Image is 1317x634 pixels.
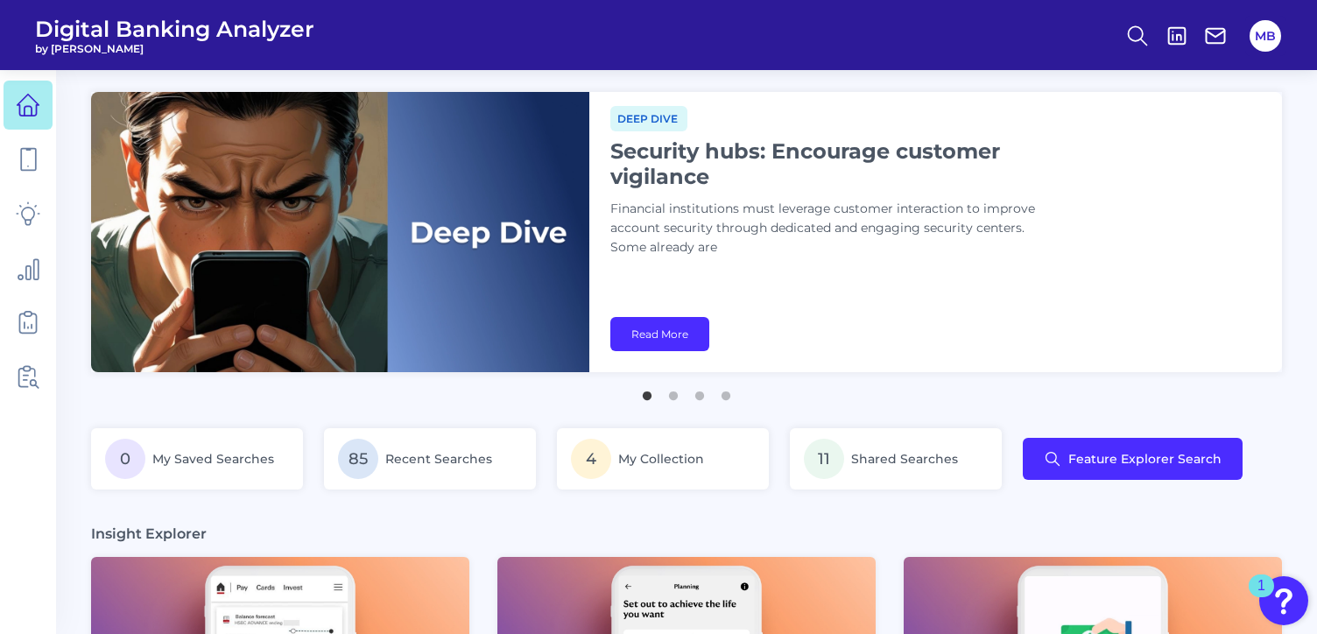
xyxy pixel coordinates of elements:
[1068,452,1222,466] span: Feature Explorer Search
[804,439,844,479] span: 11
[1250,20,1281,52] button: MB
[571,439,611,479] span: 4
[91,428,303,490] a: 0My Saved Searches
[338,439,378,479] span: 85
[610,317,709,351] a: Read More
[717,383,735,400] button: 4
[665,383,682,400] button: 2
[35,16,314,42] span: Digital Banking Analyzer
[610,106,687,131] span: Deep dive
[790,428,1002,490] a: 11Shared Searches
[385,451,492,467] span: Recent Searches
[152,451,274,467] span: My Saved Searches
[1259,576,1308,625] button: Open Resource Center, 1 new notification
[105,439,145,479] span: 0
[35,42,314,55] span: by [PERSON_NAME]
[324,428,536,490] a: 85Recent Searches
[851,451,958,467] span: Shared Searches
[618,451,704,467] span: My Collection
[1257,586,1265,609] div: 1
[1023,438,1243,480] button: Feature Explorer Search
[610,138,1048,189] h1: Security hubs: Encourage customer vigilance
[557,428,769,490] a: 4My Collection
[638,383,656,400] button: 1
[610,109,687,126] a: Deep dive
[91,525,207,543] h3: Insight Explorer
[91,92,589,372] img: bannerImg
[691,383,708,400] button: 3
[610,200,1048,257] p: Financial institutions must leverage customer interaction to improve account security through ded...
